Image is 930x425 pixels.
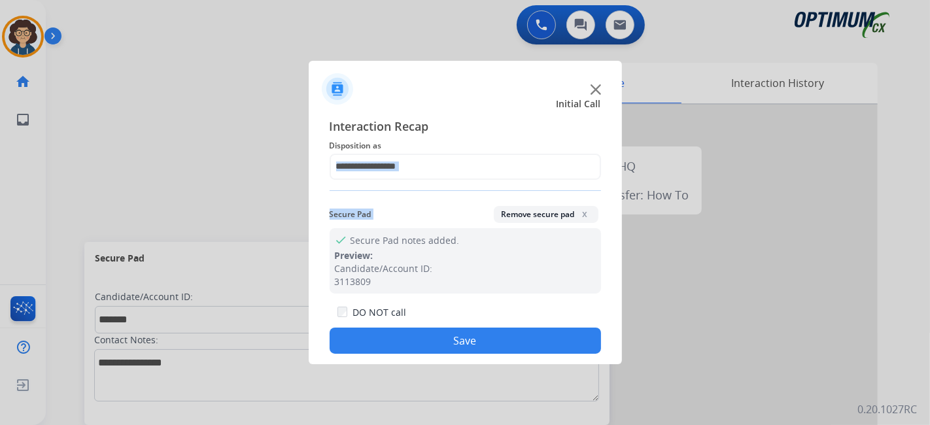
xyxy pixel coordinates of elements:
[335,249,373,262] span: Preview:
[330,117,601,138] span: Interaction Recap
[335,233,345,244] mat-icon: check
[322,73,353,105] img: contactIcon
[330,138,601,154] span: Disposition as
[330,328,601,354] button: Save
[580,209,591,219] span: x
[557,97,601,110] span: Initial Call
[330,228,601,294] div: Secure Pad notes added.
[335,262,596,288] div: Candidate/Account ID: 3113809
[857,401,917,417] p: 0.20.1027RC
[353,306,406,319] label: DO NOT call
[330,207,371,222] span: Secure Pad
[494,206,598,223] button: Remove secure padx
[330,190,601,191] img: contact-recap-line.svg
